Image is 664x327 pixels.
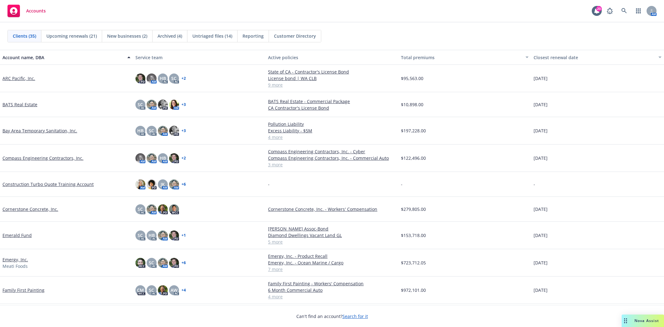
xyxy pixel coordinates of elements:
a: Accounts [5,2,48,20]
img: photo [158,258,168,268]
img: photo [158,100,168,110]
span: Archived (4) [158,33,182,39]
span: SC [138,232,143,239]
img: photo [169,179,179,189]
span: $153,718.00 [401,232,426,239]
a: 5 more [268,239,396,245]
span: $10,898.00 [401,101,423,108]
a: Emerald Fund [2,232,32,239]
a: ARC Pacific, Inc. [2,75,35,82]
span: [DATE] [534,101,548,108]
a: Cornerstone Concrete, Inc. [2,206,58,212]
img: photo [158,126,168,136]
div: 20 [596,6,602,12]
span: CM [137,287,144,293]
a: + 2 [181,77,186,80]
span: [DATE] [534,206,548,212]
span: New businesses (2) [107,33,147,39]
div: Drag to move [622,315,629,327]
a: Construction Turbo Quote Training Account [2,181,94,187]
a: Compass Engineering Contractors, Inc. - Cyber [268,148,396,155]
a: 4 more [268,293,396,300]
span: [DATE] [534,127,548,134]
span: [DATE] [534,287,548,293]
span: Can't find an account? [296,313,368,320]
a: Switch app [632,5,645,17]
a: + 2 [181,156,186,160]
span: HB [160,75,166,82]
a: BATS Real Estate - Commercial Package [268,98,396,105]
a: Search for it [342,313,368,319]
img: photo [169,230,179,240]
span: AW [171,287,177,293]
a: 4 more [268,134,396,140]
div: Service team [135,54,263,61]
a: Family First Painting - Workers' Compensation [268,280,396,287]
a: License bond | WA CLB [268,75,396,82]
span: SC [149,287,154,293]
span: [DATE] [534,155,548,161]
div: Closest renewal date [534,54,655,61]
span: $279,805.00 [401,206,426,212]
span: SC [171,75,177,82]
img: photo [147,73,157,83]
span: SC [149,259,154,266]
span: - [401,181,403,187]
a: 7 more [268,266,396,272]
a: Diamond Dwellings Vacant Land GL [268,232,396,239]
span: Customer Directory [274,33,316,39]
div: Total premiums [401,54,522,61]
img: photo [169,153,179,163]
img: photo [147,179,157,189]
span: JK [161,181,165,187]
span: SC [149,127,154,134]
span: [DATE] [534,75,548,82]
a: Report a Bug [604,5,616,17]
span: HB [137,127,144,134]
button: Active policies [266,50,398,65]
span: Accounts [26,8,46,13]
button: Service team [133,50,266,65]
span: [DATE] [534,259,548,266]
span: Upcoming renewals (21) [46,33,97,39]
span: $197,228.00 [401,127,426,134]
a: State of CA - Contractor's License Bond [268,69,396,75]
a: + 4 [181,288,186,292]
span: [DATE] [534,232,548,239]
span: $972,101.00 [401,287,426,293]
img: photo [147,153,157,163]
img: photo [169,258,179,268]
a: + 3 [181,129,186,133]
a: Compass Engineering Contractors, Inc. - Commercial Auto [268,155,396,161]
a: 3 more [268,161,396,168]
a: 9 more [268,82,396,88]
a: + 6 [181,261,186,265]
span: Meati Foods [2,263,28,269]
button: Total premiums [398,50,531,65]
img: photo [169,204,179,214]
img: photo [169,100,179,110]
span: HB [148,232,155,239]
a: Emergy, Inc. [2,256,28,263]
span: SC [138,101,143,108]
img: photo [135,179,145,189]
a: Emergy, Inc. - Ocean Marine / Cargo [268,259,396,266]
div: Account name, DBA [2,54,124,61]
span: Clients (35) [13,33,36,39]
div: Active policies [268,54,396,61]
a: + 1 [181,234,186,237]
a: + 3 [181,103,186,107]
a: Pollution Liability [268,121,396,127]
span: Reporting [243,33,264,39]
a: + 6 [181,182,186,186]
button: Closest renewal date [531,50,664,65]
span: Untriaged files (14) [192,33,232,39]
a: Search [618,5,630,17]
a: Family First Painting [2,287,45,293]
img: photo [147,100,157,110]
span: - [268,181,270,187]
